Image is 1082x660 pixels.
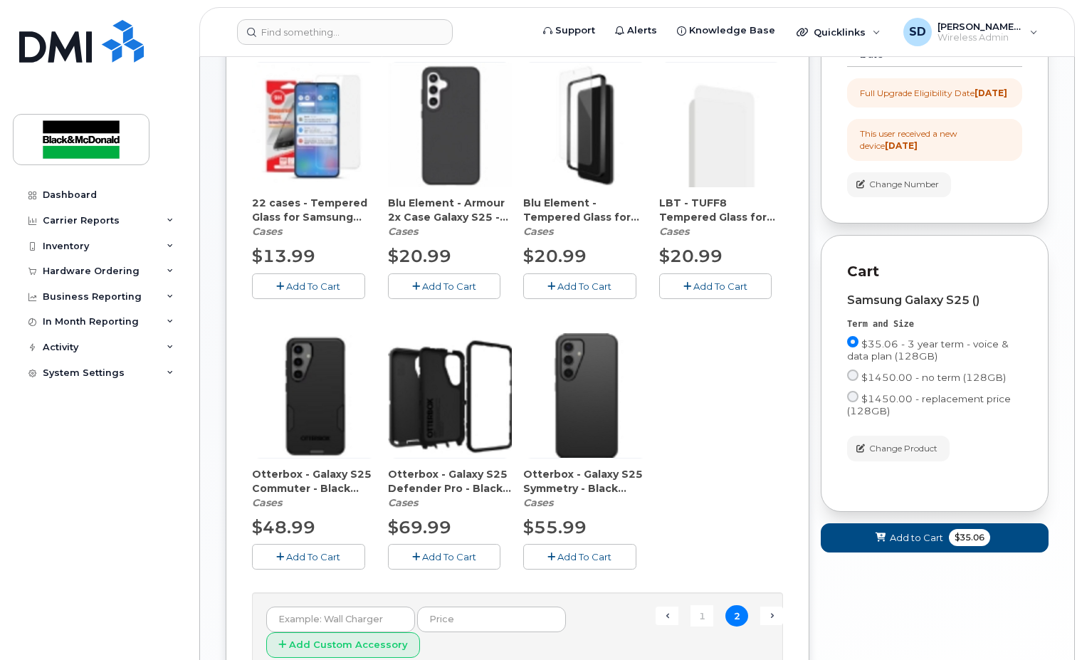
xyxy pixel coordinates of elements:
[523,467,648,510] div: Otterbox - Galaxy S25 Symmetry - Black (CACAOT000859)
[388,496,418,509] em: Cases
[659,63,784,187] img: accessory37058.JPG
[252,517,315,538] span: $48.99
[286,281,340,292] span: Add To Cart
[388,225,418,238] em: Cases
[909,23,926,41] span: SD
[627,23,657,38] span: Alerts
[237,19,453,45] input: Find something...
[388,517,451,538] span: $69.99
[266,607,415,632] input: Example: Wall Charger
[422,281,476,292] span: Add To Cart
[523,225,553,238] em: Cases
[523,63,648,187] img: accessory37054.JPG
[252,196,377,224] span: 22 cases - Tempered Glass for Samsung Galaxy S25 (CATGBE000132)
[861,372,1006,383] span: $1450.00 - no term (128GB)
[252,496,282,509] em: Cases
[725,605,748,627] span: 2
[847,294,1022,307] div: Samsung Galaxy S25 ()
[689,23,775,38] span: Knowledge Base
[252,273,365,298] button: Add To Cart
[388,544,501,569] button: Add To Cart
[821,523,1049,552] button: Add to Cart $35.06
[266,632,420,659] button: Add Custom Accessory
[523,496,553,509] em: Cases
[286,551,340,562] span: Add To Cart
[869,442,937,455] span: Change Product
[693,281,747,292] span: Add To Cart
[847,338,1009,362] span: $35.06 - 3 year term - voice & data plan (128GB)
[557,281,611,292] span: Add To Cart
[555,23,595,38] span: Support
[252,196,377,239] div: 22 cases - Tempered Glass for Samsung Galaxy S25 (CATGBE000132)
[847,436,950,461] button: Change Product
[252,467,377,510] div: Otterbox - Galaxy S25 Commuter - Black (CACAOT000857)
[885,140,918,151] strong: [DATE]
[388,196,513,224] span: Blu Element - Armour 2x Case Galaxy S25 - Black (CACABE000866)
[388,63,513,187] img: accessory37051.JPG
[667,16,785,45] a: Knowledge Base
[417,607,566,632] input: Price
[893,18,1048,46] div: Silvana D'Andrea
[557,551,611,562] span: Add To Cart
[605,16,667,45] a: Alerts
[656,607,678,625] a: ← Previous
[523,273,636,298] button: Add To Cart
[388,467,513,496] span: Otterbox - Galaxy S25 Defender Pro - Black (CACAOT000858)
[847,393,1011,417] span: $1450.00 - replacement price (128GB)
[388,333,513,458] img: accessory37043.JPG
[937,21,1023,32] span: [PERSON_NAME] D'[PERSON_NAME]
[847,261,1022,282] p: Cart
[659,273,772,298] button: Add To Cart
[523,196,648,224] span: Blu Element - Tempered Glass for Galaxy S25 (CATGBE000129)
[659,196,784,224] span: LBT - TUFF8 Tempered Glass for Galaxy S24/S25 (CATGLI000105)
[814,26,866,38] span: Quicklinks
[252,333,377,458] img: accessory37042.JPG
[523,333,648,458] img: accessory37044.JPG
[252,63,377,187] img: accessory37057.JPG
[860,87,1007,99] div: Full Upgrade Eligibility Date
[252,246,315,266] span: $13.99
[252,544,365,569] button: Add To Cart
[388,467,513,510] div: Otterbox - Galaxy S25 Defender Pro - Black (CACAOT000858)
[975,88,1007,98] strong: [DATE]
[860,127,1009,152] div: This user received a new device
[847,391,858,402] input: $1450.00 - replacement price (128GB)
[523,246,587,266] span: $20.99
[949,529,990,546] span: $35.06
[388,196,513,239] div: Blu Element - Armour 2x Case Galaxy S25 - Black (CACABE000866)
[422,551,476,562] span: Add To Cart
[533,16,605,45] a: Support
[388,246,451,266] span: $20.99
[847,370,858,381] input: $1450.00 - no term (128GB)
[388,273,501,298] button: Add To Cart
[847,172,951,197] button: Change Number
[847,318,1022,330] div: Term and Size
[847,336,858,347] input: $35.06 - 3 year term - voice & data plan (128GB)
[937,32,1023,43] span: Wireless Admin
[659,246,723,266] span: $20.99
[252,467,377,496] span: Otterbox - Galaxy S25 Commuter - Black (CACAOT000857)
[659,225,689,238] em: Cases
[890,531,943,545] span: Add to Cart
[523,467,648,496] span: Otterbox - Galaxy S25 Symmetry - Black (CACAOT000859)
[523,196,648,239] div: Blu Element - Tempered Glass for Galaxy S25 (CATGBE000129)
[523,517,587,538] span: $55.99
[252,225,282,238] em: Cases
[690,605,713,627] a: 1
[787,18,891,46] div: Quicklinks
[523,544,636,569] button: Add To Cart
[869,178,939,191] span: Change Number
[760,607,783,625] span: Next →
[659,196,784,239] div: LBT - TUFF8 Tempered Glass for Galaxy S24/S25 (CATGLI000105)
